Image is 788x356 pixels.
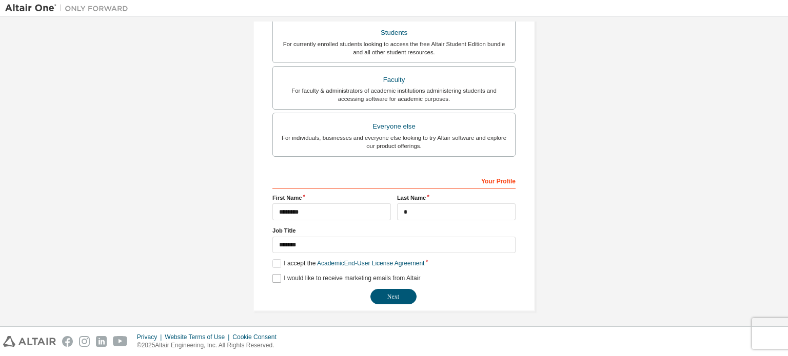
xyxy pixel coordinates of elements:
img: youtube.svg [113,336,128,347]
img: instagram.svg [79,336,90,347]
div: Website Terms of Use [165,333,232,341]
div: Cookie Consent [232,333,282,341]
div: For faculty & administrators of academic institutions administering students and accessing softwa... [279,87,509,103]
div: Privacy [137,333,165,341]
div: Faculty [279,73,509,87]
div: Your Profile [272,172,516,189]
div: Students [279,26,509,40]
label: Job Title [272,226,516,235]
img: altair_logo.svg [3,336,56,347]
label: First Name [272,194,391,202]
a: Academic End-User License Agreement [317,260,424,267]
label: Last Name [397,194,516,202]
img: linkedin.svg [96,336,107,347]
p: © 2025 Altair Engineering, Inc. All Rights Reserved. [137,341,283,350]
div: Everyone else [279,119,509,134]
img: Altair One [5,3,133,13]
div: For currently enrolled students looking to access the free Altair Student Edition bundle and all ... [279,40,509,56]
button: Next [370,289,417,304]
label: I accept the [272,259,424,268]
div: For individuals, businesses and everyone else looking to try Altair software and explore our prod... [279,134,509,150]
label: I would like to receive marketing emails from Altair [272,274,420,283]
img: facebook.svg [62,336,73,347]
